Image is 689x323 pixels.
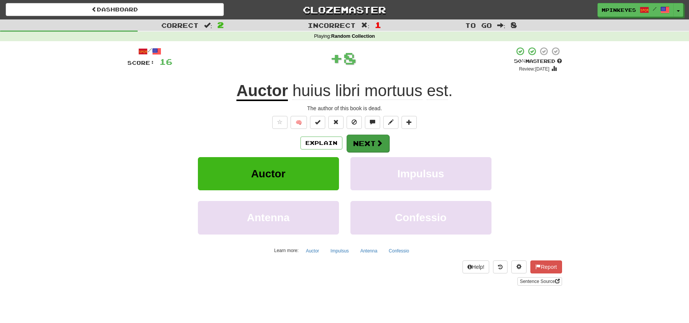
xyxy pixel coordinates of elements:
span: huius [292,82,331,100]
button: Set this sentence to 100% Mastered (alt+m) [310,116,325,129]
button: Add to collection (alt+a) [402,116,417,129]
button: Reset to 0% Mastered (alt+r) [328,116,344,129]
span: : [204,22,212,29]
span: + [330,47,343,69]
a: Dashboard [6,3,224,16]
a: Clozemaster [235,3,453,16]
div: / [127,47,172,56]
span: 8 [511,20,517,29]
div: The author of this book is dead. [127,104,562,112]
button: Help! [463,260,490,273]
span: Antenna [247,212,290,223]
button: Explain [300,137,342,149]
span: mpinkeyes [602,6,636,13]
a: Sentence Source [517,277,562,286]
button: Round history (alt+y) [493,260,508,273]
span: To go [465,21,492,29]
span: Incorrect [308,21,356,29]
button: Ignore sentence (alt+i) [347,116,362,129]
button: Favorite sentence (alt+f) [272,116,287,129]
span: / [653,6,657,11]
span: 16 [159,57,172,66]
u: Auctor [236,82,288,101]
span: Impulsus [397,168,444,180]
small: Review: [DATE] [519,66,549,72]
button: 🧠 [291,116,307,129]
span: 8 [343,48,357,67]
span: 1 [375,20,381,29]
button: Auctor [302,245,323,257]
button: Impulsus [326,245,353,257]
a: mpinkeyes / [597,3,674,17]
span: Confessio [395,212,446,223]
button: Edit sentence (alt+d) [383,116,398,129]
button: Impulsus [350,157,491,190]
span: : [361,22,369,29]
span: . [288,82,453,100]
span: 50 % [514,58,525,64]
small: Learn more: [274,248,299,253]
span: : [497,22,506,29]
button: Antenna [198,201,339,234]
button: Auctor [198,157,339,190]
span: libri [335,82,360,100]
strong: Random Collection [331,34,375,39]
span: Score: [127,59,155,66]
span: Correct [161,21,199,29]
span: mortuus [365,82,422,100]
button: Next [347,135,389,152]
div: Mastered [514,58,562,65]
span: 2 [217,20,224,29]
span: Auctor [251,168,285,180]
button: Confessio [385,245,413,257]
button: Report [530,260,562,273]
button: Confessio [350,201,491,234]
button: Antenna [356,245,382,257]
span: est [427,82,448,100]
button: Discuss sentence (alt+u) [365,116,380,129]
